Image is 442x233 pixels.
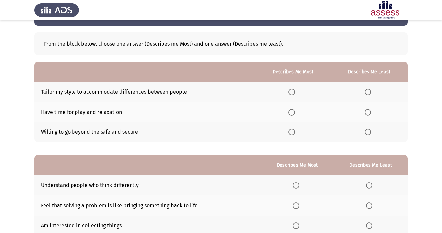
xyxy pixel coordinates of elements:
[288,88,298,95] mat-radio-group: Select an option
[334,155,408,175] th: Describes Me Least
[255,62,331,82] th: Describes Me Most
[288,129,298,135] mat-radio-group: Select an option
[365,129,374,135] mat-radio-group: Select an option
[365,109,374,115] mat-radio-group: Select an option
[34,82,255,102] td: Tailor my style to accommodate differences between people
[331,62,408,82] th: Describes Me Least
[363,1,408,19] img: Assessment logo of Development Assessment R1 (EN/AR)
[293,182,302,188] mat-radio-group: Select an option
[366,222,375,228] mat-radio-group: Select an option
[293,202,302,208] mat-radio-group: Select an option
[34,1,79,19] img: Assess Talent Management logo
[366,182,375,188] mat-radio-group: Select an option
[366,202,375,208] mat-radio-group: Select an option
[34,122,255,142] td: Willing to go beyond the safe and secure
[261,155,334,175] th: Describes Me Most
[34,175,261,195] td: Understand people who think differently
[293,222,302,228] mat-radio-group: Select an option
[34,195,261,216] td: Feel that solving a problem is like bringing something back to life
[288,109,298,115] mat-radio-group: Select an option
[365,88,374,95] mat-radio-group: Select an option
[34,102,255,122] td: Have time for play and relaxation
[44,41,398,47] div: From the block below, choose one answer (Describes me Most) and one answer (Describes me least).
